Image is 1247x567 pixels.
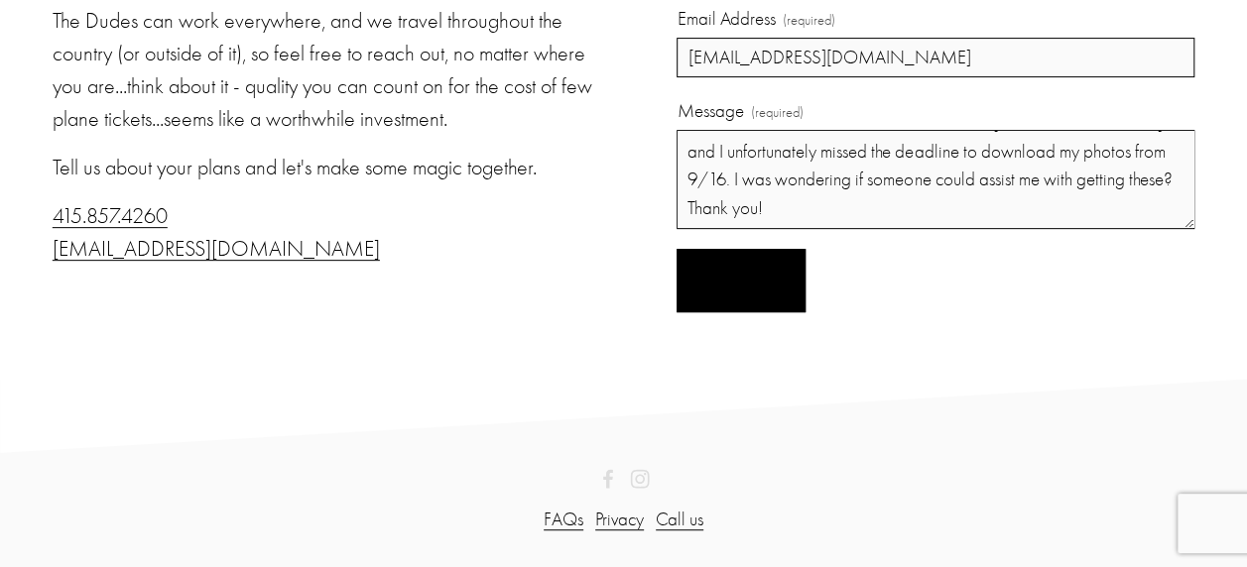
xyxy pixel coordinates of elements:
[53,5,618,136] p: The Dudes can work everywhere, and we travel throughout the country (or outside of it), so feel f...
[751,102,804,124] span: (required)
[677,5,775,34] span: Email Address
[677,97,743,126] span: Message
[595,506,644,534] a: Privacy
[53,236,380,262] a: [EMAIL_ADDRESS][DOMAIN_NAME]
[677,130,1194,229] textarea: Hi there! I was at the Hilton Conference last month in [GEOGRAPHIC_DATA] and I unfortunately miss...
[53,152,618,184] p: Tell us about your plans and let's make some magic together.
[53,203,168,229] a: 415.857.4260
[677,249,805,313] button: SubmitSubmit
[656,506,703,534] a: Call us
[712,271,770,289] span: Submit
[544,506,583,534] a: FAQs
[598,469,618,489] a: 2 Dudes & A Booth
[783,10,835,32] span: (required)
[630,469,650,489] a: Instagram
